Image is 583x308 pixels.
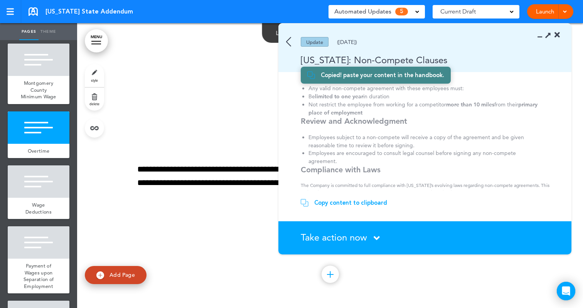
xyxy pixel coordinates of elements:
span: Automated Updates [334,6,391,17]
strong: limited to one year [315,93,363,100]
img: copy.svg [301,199,308,207]
div: Update [301,37,329,47]
li: Employees subject to a non-compete will receive a copy of the agreement and be given reasonable t... [308,133,544,149]
strong: Compliance with Laws [301,165,381,174]
span: [US_STATE] State Addendum [45,7,133,16]
div: Copied! paste your content in the handbook. [321,71,444,79]
span: Last updated: [276,29,311,37]
div: Copy content to clipboard [314,199,387,207]
span: Montgomery County Minimum Wage [21,80,56,100]
div: [US_STATE]: Non-Compete Clauses [278,54,549,66]
li: Be in duration [308,93,544,101]
img: add.svg [96,271,104,279]
a: MENU [85,29,108,52]
div: ([DATE]) [337,39,357,45]
a: Theme [39,23,58,40]
strong: more than 10 miles [446,101,494,108]
span: delete [89,101,99,106]
img: back.svg [286,37,291,47]
span: Current Draft [440,6,476,17]
a: Pages [19,23,39,40]
span: Overtime [28,148,49,154]
li: Employees are encouraged to consult legal counsel before signing any non-compete agreement. [308,149,544,165]
a: Montgomery County Minimum Wage [8,76,69,104]
span: 5 [395,8,408,15]
a: Overtime [8,144,69,158]
div: — [276,30,384,36]
strong: Review and Acknowledgment [301,116,407,126]
a: Launch [533,4,557,19]
a: delete [85,88,104,111]
img: copy.svg [307,71,315,79]
span: Wage Deductions [25,202,52,215]
p: The Company is committed to full compliance with [US_STATE]’s evolving laws regarding non-compete... [301,182,551,196]
a: Payment of Wages upon Separation of Employment [8,259,69,293]
span: Take action now [301,232,367,243]
a: Wage Deductions [8,198,69,219]
li: Not restrict the employee from working for a competitor from their [308,101,544,116]
li: Any valid non-compete agreement with these employees must: [308,84,544,93]
a: Add Page [85,266,147,284]
span: Add Page [110,271,135,278]
span: style [91,78,98,82]
span: Payment of Wages upon Separation of Employment [24,263,54,289]
div: Open Intercom Messenger [557,282,575,300]
a: style [85,64,104,87]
